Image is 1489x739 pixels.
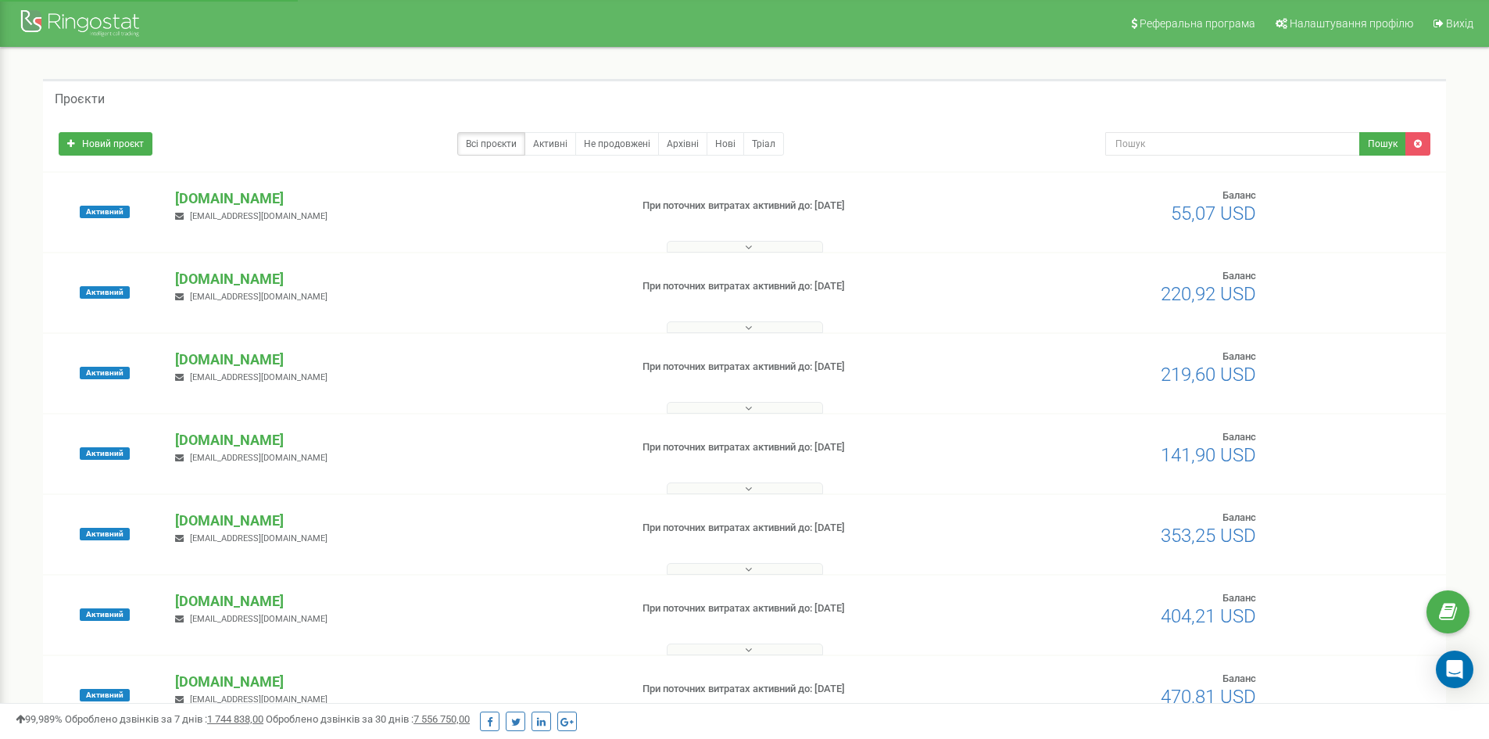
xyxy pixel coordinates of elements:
[80,608,130,621] span: Активний
[1161,525,1256,547] span: 353,25 USD
[1222,270,1256,282] span: Баланс
[1222,673,1256,684] span: Баланс
[642,682,968,697] p: При поточних витратах активний до: [DATE]
[1140,17,1255,30] span: Реферальна програма
[175,511,617,531] p: [DOMAIN_NAME]
[642,199,968,213] p: При поточних витратах активний до: [DATE]
[1161,444,1256,466] span: 141,90 USD
[175,269,617,289] p: [DOMAIN_NAME]
[1359,132,1406,156] button: Пошук
[80,447,130,460] span: Активний
[175,350,617,370] p: [DOMAIN_NAME]
[190,614,328,624] span: [EMAIL_ADDRESS][DOMAIN_NAME]
[1171,203,1256,224] span: 55,07 USD
[1222,511,1256,523] span: Баланс
[1446,17,1473,30] span: Вихід
[642,360,968,375] p: При поточних витратах активний до: [DATE]
[1161,364,1256,386] span: 219,60 USD
[1222,431,1256,443] span: Баланс
[642,601,968,616] p: При поточних витратах активний до: [DATE]
[16,713,63,725] span: 99,989%
[65,713,263,725] span: Оброблено дзвінків за 7 днів :
[80,689,130,701] span: Активний
[59,132,152,156] a: Новий проєкт
[190,533,328,543] span: [EMAIL_ADDRESS][DOMAIN_NAME]
[80,206,130,218] span: Активний
[190,372,328,382] span: [EMAIL_ADDRESS][DOMAIN_NAME]
[1222,189,1256,201] span: Баланс
[190,694,328,705] span: [EMAIL_ADDRESS][DOMAIN_NAME]
[743,132,784,156] a: Тріал
[55,92,105,106] h5: Проєкти
[413,713,470,725] u: 7 556 750,00
[1161,283,1256,305] span: 220,92 USD
[175,430,617,450] p: [DOMAIN_NAME]
[80,367,130,379] span: Активний
[175,591,617,612] p: [DOMAIN_NAME]
[1290,17,1413,30] span: Налаштування профілю
[190,211,328,221] span: [EMAIL_ADDRESS][DOMAIN_NAME]
[175,188,617,209] p: [DOMAIN_NAME]
[1161,605,1256,627] span: 404,21 USD
[642,521,968,536] p: При поточних витратах активний до: [DATE]
[207,713,263,725] u: 1 744 838,00
[266,713,470,725] span: Оброблено дзвінків за 30 днів :
[80,528,130,540] span: Активний
[175,672,617,692] p: [DOMAIN_NAME]
[1436,651,1473,688] div: Open Intercom Messenger
[190,453,328,463] span: [EMAIL_ADDRESS][DOMAIN_NAME]
[1105,132,1360,156] input: Пошук
[1222,350,1256,362] span: Баланс
[642,440,968,455] p: При поточних витратах активний до: [DATE]
[1222,592,1256,604] span: Баланс
[80,286,130,299] span: Активний
[707,132,744,156] a: Нові
[457,132,525,156] a: Всі проєкти
[190,292,328,302] span: [EMAIL_ADDRESS][DOMAIN_NAME]
[1161,686,1256,708] span: 470,81 USD
[658,132,707,156] a: Архівні
[575,132,659,156] a: Не продовжені
[642,279,968,294] p: При поточних витратах активний до: [DATE]
[524,132,576,156] a: Активні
